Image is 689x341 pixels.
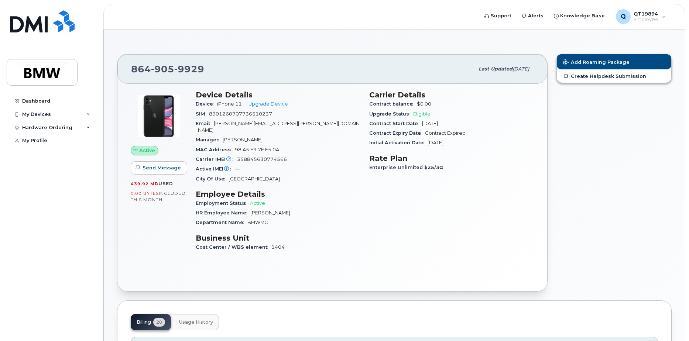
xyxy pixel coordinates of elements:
span: [PERSON_NAME] [223,137,263,142]
span: HR Employee Name [196,210,250,216]
span: BMWMC [247,220,268,225]
span: — [235,166,240,172]
span: Carrier IMEI [196,156,237,162]
span: Active [139,147,155,154]
span: 439.92 MB [131,181,158,186]
span: Contract balance [369,101,417,107]
span: Initial Activation Date [369,140,428,145]
span: Device [196,101,217,107]
span: Send Message [143,164,181,171]
span: [PERSON_NAME] [250,210,290,216]
a: Create Helpdesk Submission [557,69,671,83]
span: 9929 [174,63,204,75]
span: 1404 [271,244,285,250]
h3: Employee Details [196,190,360,199]
button: Add Roaming Package [557,54,671,69]
button: Send Message [131,161,187,175]
span: [GEOGRAPHIC_DATA] [229,176,280,182]
h3: Business Unit [196,234,360,242]
span: [DATE] [428,140,443,145]
span: 905 [151,63,174,75]
span: Contract Expiry Date [369,130,425,136]
span: Active [250,200,265,206]
span: Email [196,121,214,126]
span: $0.00 [417,101,431,107]
span: Department Name [196,220,247,225]
span: MAC Address [196,147,235,152]
span: Last updated [479,66,513,72]
span: Eligible [413,111,431,117]
span: 864 [131,63,204,75]
span: Active IMEI [196,166,235,172]
h3: Device Details [196,90,360,99]
span: 8901260707736510237 [209,111,272,117]
span: Employment Status [196,200,250,206]
span: [DATE] [513,66,529,72]
span: [PERSON_NAME][EMAIL_ADDRESS][PERSON_NAME][DOMAIN_NAME] [196,121,360,133]
span: Contract Expired [425,130,466,136]
a: + Upgrade Device [245,101,288,107]
img: iPhone_11.jpg [137,94,181,138]
span: 358845630774566 [237,156,287,162]
h3: Carrier Details [369,90,534,99]
span: Add Roaming Package [563,59,630,66]
h3: Rate Plan [369,154,534,163]
span: used [158,181,173,186]
span: Cost Center / WBS element [196,244,271,250]
span: City Of Use [196,176,229,182]
span: [DATE] [422,121,438,126]
span: 98:A5:F9:7E:F5:0A [235,147,279,152]
iframe: Messenger Launcher [657,309,683,335]
span: Usage History [179,319,213,325]
span: 0.00 Bytes [131,191,159,196]
span: Manager [196,137,223,142]
span: SIM [196,111,209,117]
span: Enterprise Unlimited $25/30 [369,165,447,170]
span: Upgrade Status [369,111,413,117]
span: iPhone 11 [217,101,242,107]
span: Contract Start Date [369,121,422,126]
